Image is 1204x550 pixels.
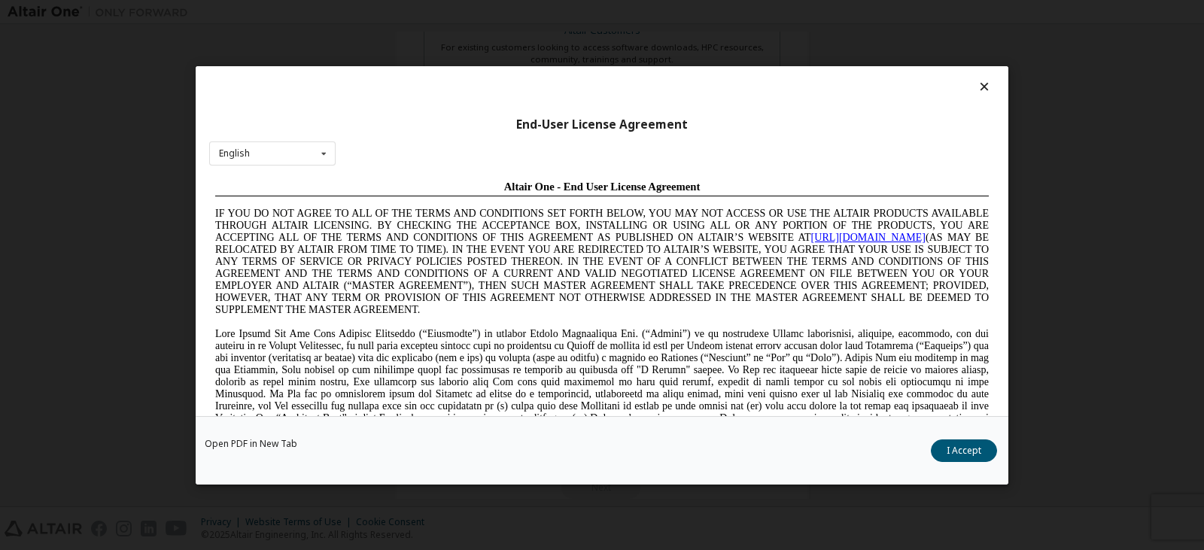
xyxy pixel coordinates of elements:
span: Altair One - End User License Agreement [295,6,491,18]
div: End-User License Agreement [209,117,995,132]
span: IF YOU DO NOT AGREE TO ALL OF THE TERMS AND CONDITIONS SET FORTH BELOW, YOU MAY NOT ACCESS OR USE... [6,33,780,141]
button: I Accept [931,439,997,461]
span: Lore Ipsumd Sit Ame Cons Adipisc Elitseddo (“Eiusmodte”) in utlabor Etdolo Magnaaliqua Eni. (“Adm... [6,153,780,261]
a: [URL][DOMAIN_NAME] [602,57,716,68]
a: Open PDF in New Tab [205,439,297,448]
div: English [219,149,250,158]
